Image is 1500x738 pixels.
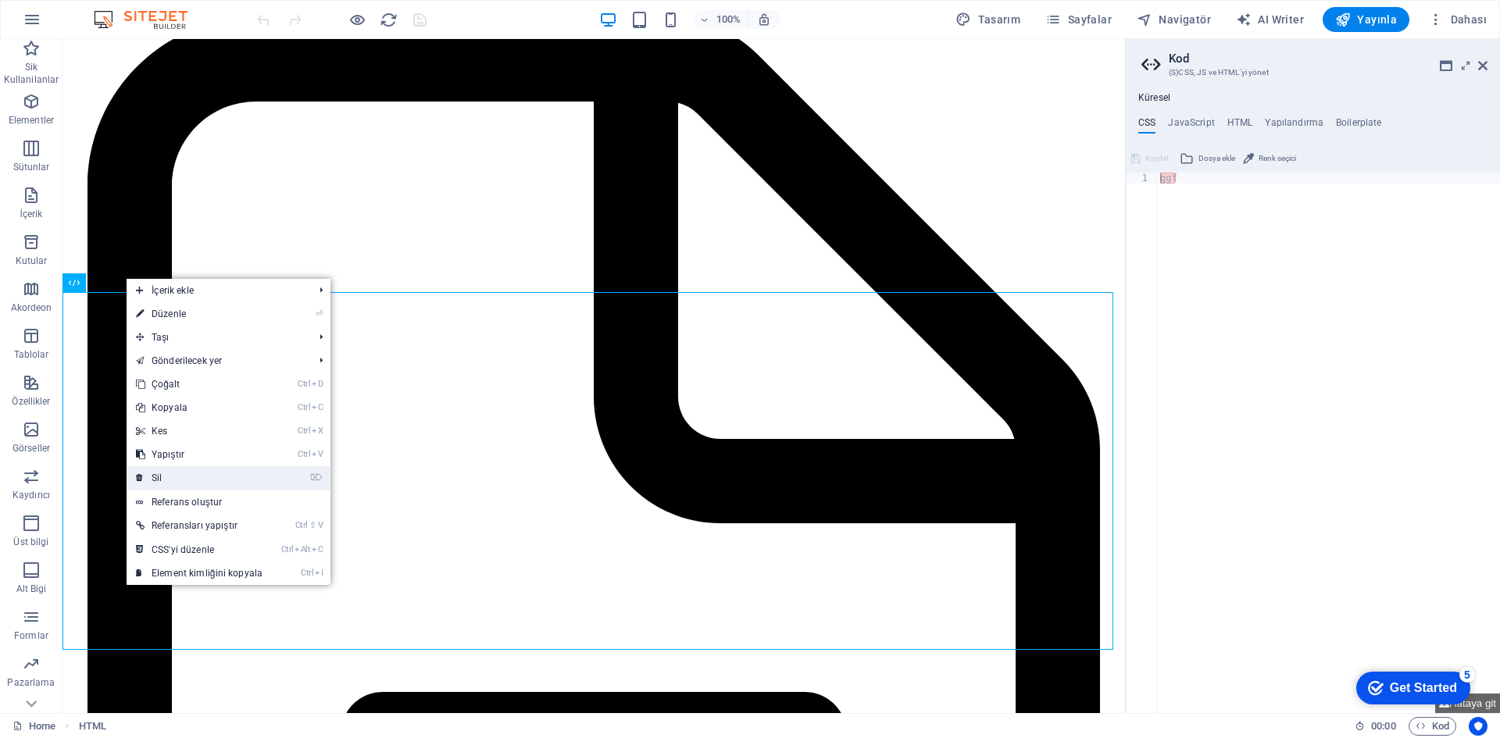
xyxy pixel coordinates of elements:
[1422,7,1493,32] button: Dahası
[16,583,47,595] p: Alt Bigi
[1039,7,1118,32] button: Sayfalar
[12,8,127,41] div: Get Started 5 items remaining, 0% complete
[298,379,310,389] i: Ctrl
[949,7,1027,32] div: Tasarım (Ctrl+Alt+Y)
[1169,66,1456,80] h3: (S)CSS, JS ve HTML'yi yönet
[14,629,48,642] p: Formlar
[295,520,308,530] i: Ctrl
[79,717,106,736] nav: breadcrumb
[127,490,330,514] a: Referans oluştur
[127,396,272,419] a: CtrlCKopyala
[301,568,313,578] i: Ctrl
[1241,149,1298,168] button: Renk seçici
[1227,117,1253,134] h4: HTML
[312,402,323,412] i: C
[312,379,323,389] i: D
[1265,117,1323,134] h4: Yapılandırma
[12,442,50,455] p: Görseller
[127,349,307,373] a: Gönderilecek yer
[757,12,771,27] i: Yeniden boyutlandırmada yakınlaştırma düzeyini seçilen cihaza uyacak şekilde otomatik olarak ayarla.
[281,544,294,554] i: Ctrl
[1335,12,1397,27] span: Yayınla
[13,161,50,173] p: Sütunlar
[1138,117,1155,134] h4: CSS
[1382,720,1384,732] span: :
[295,544,310,554] i: Alt
[11,301,52,314] p: Akordeon
[315,568,323,578] i: I
[1138,92,1170,105] h4: Küresel
[12,395,50,408] p: Özellikler
[318,520,323,530] i: V
[716,10,741,29] h6: 100%
[127,538,272,562] a: CtrlAltCCSS'yi düzenle
[348,10,366,29] button: Ön izleme modundan çıkıp düzenlemeye devam etmek için buraya tıklayın
[1127,173,1158,184] div: 1
[1230,7,1310,32] button: AI Writer
[12,489,50,501] p: Kaydırıcı
[298,402,310,412] i: Ctrl
[14,348,49,361] p: Tablolar
[127,279,307,302] span: İçerik ekle
[955,12,1020,27] span: Tasarım
[127,419,272,443] a: CtrlXKes
[127,562,272,585] a: CtrlIElement kimliğini kopyala
[316,308,323,319] i: ⏎
[1371,717,1395,736] span: 00 00
[1168,117,1214,134] h4: JavaScript
[13,536,48,548] p: Üst bilgi
[1409,717,1456,736] button: Kod
[1169,52,1487,66] h2: Kod
[116,3,131,19] div: 5
[1323,7,1409,32] button: Yayınla
[1355,717,1396,736] h6: Oturum süresi
[1259,149,1296,168] span: Renk seçici
[1236,12,1304,27] span: AI Writer
[20,208,42,220] p: İçerik
[298,426,310,436] i: Ctrl
[312,426,323,436] i: X
[309,520,316,530] i: ⇧
[1177,149,1237,168] button: Dosya ekle
[312,544,323,554] i: C
[1428,12,1487,27] span: Dahası
[1045,12,1112,27] span: Sayfalar
[949,7,1027,32] button: Tasarım
[693,10,748,29] button: 100%
[9,114,54,127] p: Elementler
[127,443,272,466] a: CtrlVYapıştır
[46,17,113,31] div: Get Started
[12,717,55,736] a: Seçimi iptal etmek için tıkla. Sayfaları açmak için çift tıkla
[7,676,55,689] p: Pazarlama
[379,10,398,29] button: reload
[1469,717,1487,736] button: Usercentrics
[127,326,307,349] span: Taşı
[1416,717,1449,736] span: Kod
[127,514,272,537] a: Ctrl⇧VReferansları yapıştır
[90,10,207,29] img: Editor Logo
[16,255,48,267] p: Kutular
[1137,12,1211,27] span: Navigatör
[298,449,310,459] i: Ctrl
[127,302,272,326] a: ⏎Düzenle
[127,466,272,490] a: ⌦Sil
[1130,7,1217,32] button: Navigatör
[79,717,106,736] span: Seçmek için tıkla. Düzenlemek için çift tıkla
[1198,149,1235,168] span: Dosya ekle
[1336,117,1382,134] h4: Boilerplate
[312,449,323,459] i: V
[380,11,398,29] i: Sayfayı yeniden yükleyin
[310,472,323,483] i: ⌦
[127,373,272,396] a: CtrlDÇoğalt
